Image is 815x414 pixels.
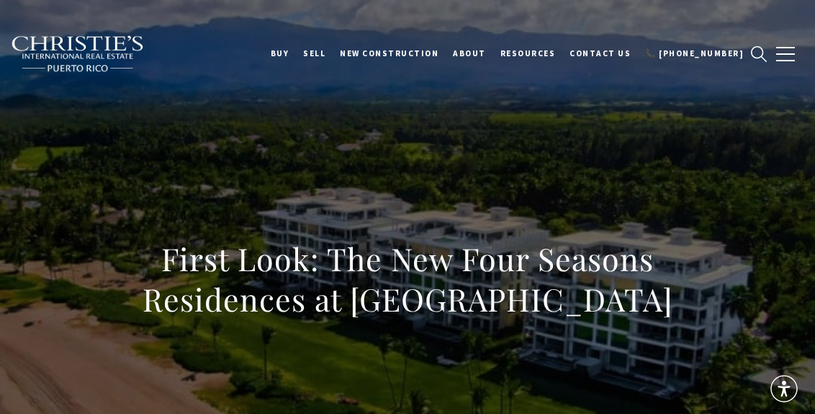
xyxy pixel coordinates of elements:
[569,48,631,58] span: Contact Us
[333,35,446,71] a: New Construction
[90,239,725,320] h1: First Look: The New Four Seasons Residences at [GEOGRAPHIC_DATA]
[638,35,751,71] a: 📞 [PHONE_NUMBER]
[340,48,438,58] span: New Construction
[296,35,333,71] a: SELL
[493,35,563,71] a: Resources
[645,48,744,58] span: 📞 [PHONE_NUMBER]
[446,35,493,71] a: About
[11,35,145,73] img: Christie's International Real Estate black text logo
[264,35,297,71] a: BUY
